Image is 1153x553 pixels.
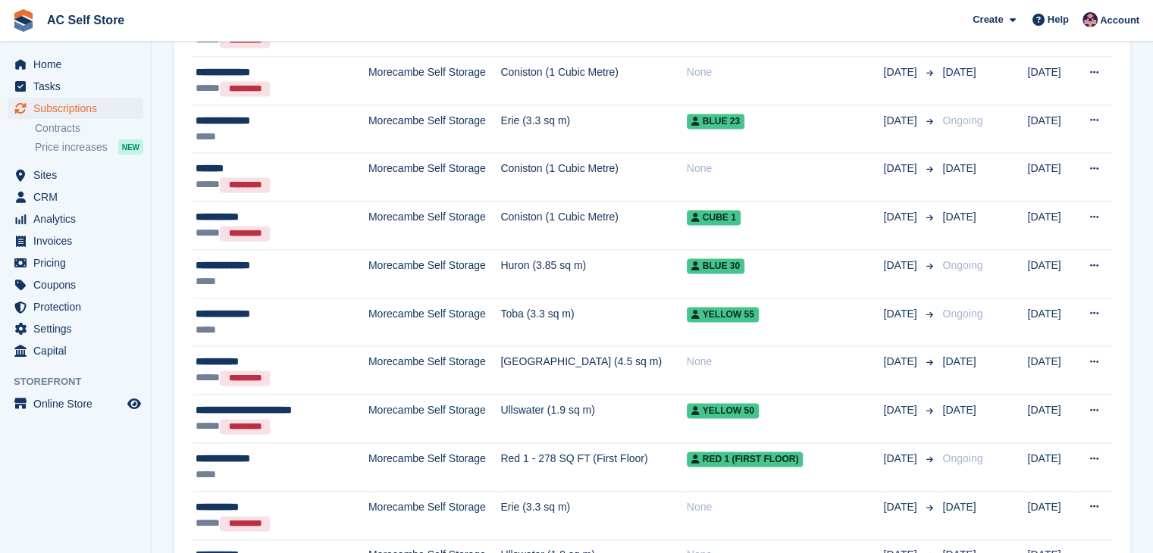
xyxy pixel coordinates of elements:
span: Yellow 50 [687,403,759,418]
span: Help [1048,12,1069,27]
a: AC Self Store [41,8,130,33]
td: [DATE] [1027,395,1076,443]
td: [DATE] [1027,105,1076,153]
span: Tasks [33,76,124,97]
div: NEW [118,139,143,155]
td: Morecambe Self Storage [368,56,500,105]
a: menu [8,296,143,317]
a: menu [8,76,143,97]
td: Morecambe Self Storage [368,202,500,250]
span: Account [1100,13,1139,28]
span: Analytics [33,208,124,230]
a: menu [8,340,143,361]
span: [DATE] [883,451,920,467]
span: [DATE] [883,258,920,273]
span: Price increases [35,140,108,155]
a: menu [8,252,143,273]
span: Invoices [33,230,124,252]
span: Storefront [14,374,151,389]
span: Ongoing [942,114,982,127]
div: None [687,64,884,80]
span: Settings [33,318,124,339]
a: menu [8,98,143,119]
td: [DATE] [1027,298,1076,346]
a: menu [8,208,143,230]
span: [DATE] [942,355,976,367]
td: Toba (3.3 sq m) [500,298,686,346]
span: Capital [33,340,124,361]
span: Home [33,54,124,75]
td: [DATE] [1027,250,1076,298]
span: [DATE] [883,306,920,322]
td: [DATE] [1027,153,1076,202]
td: Red 1 - 278 SQ FT (First Floor) [500,443,686,492]
span: [DATE] [883,113,920,129]
a: menu [8,274,143,295]
a: menu [8,230,143,252]
span: [DATE] [883,161,920,177]
span: CRM [33,186,124,208]
td: Coniston (1 Cubic Metre) [500,153,686,202]
span: Ongoing [942,308,982,320]
td: Huron (3.85 sq m) [500,250,686,298]
span: [DATE] [942,66,976,78]
img: stora-icon-8386f47178a22dfd0bd8f6a31ec36ba5ce8667c1dd55bd0f319d3a0aa187defe.svg [12,9,35,32]
td: Morecambe Self Storage [368,298,500,346]
span: Cube 1 [687,210,741,225]
span: [DATE] [883,64,920,80]
span: Yellow 55 [687,307,759,322]
span: [DATE] [942,501,976,513]
td: Coniston (1 Cubic Metre) [500,56,686,105]
td: [GEOGRAPHIC_DATA] (4.5 sq m) [500,346,686,395]
a: menu [8,318,143,339]
span: [DATE] [883,402,920,418]
span: Blue 30 [687,258,744,273]
span: Create [973,12,1003,27]
td: Morecambe Self Storage [368,346,500,395]
div: None [687,354,884,370]
td: Morecambe Self Storage [368,491,500,539]
span: Subscriptions [33,98,124,119]
a: menu [8,54,143,75]
a: Price increases NEW [35,139,143,155]
div: None [687,499,884,515]
a: menu [8,186,143,208]
div: None [687,161,884,177]
td: Morecambe Self Storage [368,153,500,202]
td: [DATE] [1027,56,1076,105]
span: Red 1 (First Floor) [687,451,804,467]
td: [DATE] [1027,443,1076,492]
td: Morecambe Self Storage [368,250,500,298]
td: Coniston (1 Cubic Metre) [500,202,686,250]
span: Sites [33,164,124,186]
span: Blue 23 [687,114,744,129]
span: Pricing [33,252,124,273]
span: Ongoing [942,452,982,464]
td: [DATE] [1027,346,1076,395]
span: [DATE] [942,404,976,416]
span: Coupons [33,274,124,295]
span: Ongoing [942,259,982,271]
span: [DATE] [883,209,920,225]
span: Protection [33,296,124,317]
a: Contracts [35,121,143,136]
td: Ullswater (1.9 sq m) [500,395,686,443]
td: Morecambe Self Storage [368,443,500,492]
td: Morecambe Self Storage [368,105,500,153]
img: Ted Cox [1083,12,1098,27]
td: Erie (3.3 sq m) [500,491,686,539]
span: [DATE] [942,162,976,174]
a: menu [8,393,143,414]
a: Preview store [125,395,143,413]
span: [DATE] [883,354,920,370]
a: menu [8,164,143,186]
span: [DATE] [942,211,976,223]
td: Erie (3.3 sq m) [500,105,686,153]
td: [DATE] [1027,202,1076,250]
span: [DATE] [883,499,920,515]
td: Morecambe Self Storage [368,395,500,443]
td: [DATE] [1027,491,1076,539]
span: Online Store [33,393,124,414]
